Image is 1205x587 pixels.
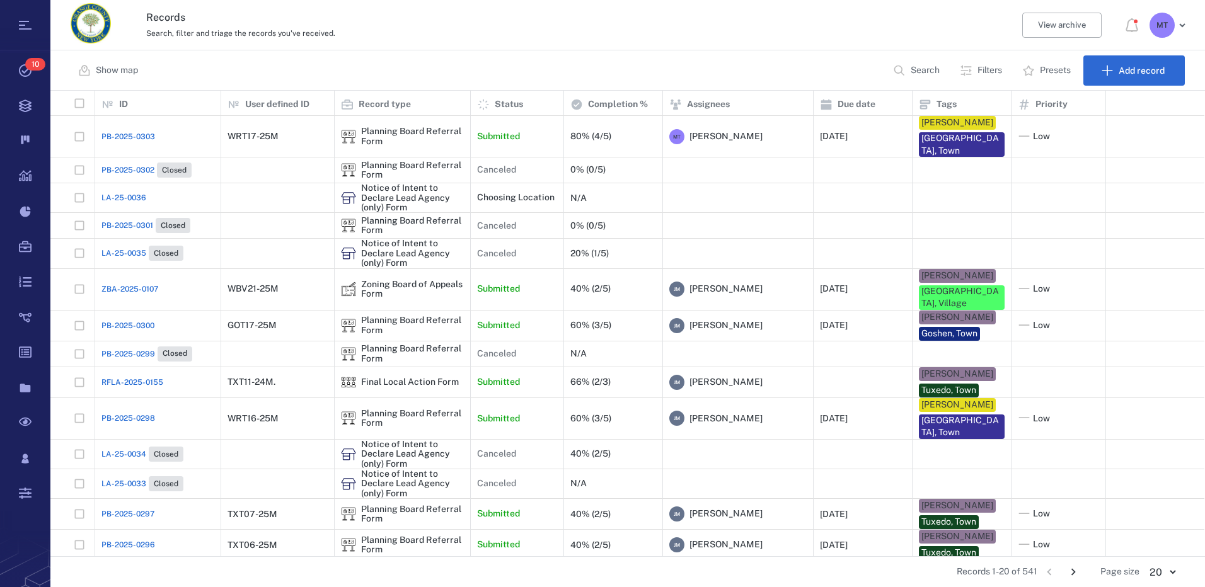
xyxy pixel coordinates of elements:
[151,248,181,259] span: Closed
[921,117,993,129] div: [PERSON_NAME]
[1150,13,1190,38] button: MT
[477,130,520,143] p: Submitted
[361,127,464,146] div: Planning Board Referral Form
[689,376,763,389] span: [PERSON_NAME]
[101,447,183,462] a: LA-25-0034Closed
[689,283,763,295] span: [PERSON_NAME]
[689,319,763,332] span: [PERSON_NAME]
[101,348,155,360] span: PB-2025-0299
[341,476,356,491] div: Notice of Intent to Declare Lead Agency (only) Form
[689,508,763,520] span: [PERSON_NAME]
[228,414,279,423] div: WRT16-25M
[341,162,356,178] div: Planning Board Referral Form
[1035,98,1068,111] p: Priority
[570,284,611,293] div: 40% (2/5)
[669,129,684,144] div: M T
[361,216,464,236] div: Planning Board Referral Form
[101,377,163,388] a: RFLA-2025-0155
[477,283,520,295] p: Submitted
[1100,566,1139,578] span: Page size
[228,377,275,387] div: TXT11-24M.
[921,547,976,559] div: Tuxedo, Town
[160,348,190,359] span: Closed
[1033,319,1050,332] span: Low
[361,239,464,268] div: Notice of Intent to Declare Lead Agency (only) Form
[921,132,1002,157] div: [GEOGRAPHIC_DATA], Town
[1033,130,1050,143] span: Low
[669,318,684,333] div: J M
[101,131,155,142] a: PB-2025-0303
[341,537,356,552] div: Planning Board Referral Form
[689,539,763,551] span: [PERSON_NAME]
[477,319,520,332] p: Submitted
[101,413,155,424] a: PB-2025-0298
[101,283,158,295] a: ZBA-2025-0107
[477,539,520,551] p: Submitted
[101,508,154,520] a: PB-2025-0297
[341,218,356,233] div: Planning Board Referral Form
[361,161,464,180] div: Planning Board Referral Form
[570,479,587,488] div: N/A
[361,377,459,387] div: Final Local Action Form
[361,535,464,555] div: Planning Board Referral Form
[101,476,183,491] a: LA-25-0033Closed
[146,29,335,38] span: Search, filter and triage the records you've received.
[689,413,763,425] span: [PERSON_NAME]
[101,246,183,261] a: LA-25-0035Closed
[838,98,875,111] p: Due date
[669,375,684,390] div: J M
[1063,562,1083,582] button: Go to next page
[477,191,555,204] p: Choosing Location
[101,218,190,233] a: PB-2025-0301Closed
[228,132,279,141] div: WRT17-25M
[1033,413,1050,425] span: Low
[361,409,464,428] div: Planning Board Referral Form
[341,190,356,205] div: Notice of Intent to Declare Lead Agency (only) Form
[71,55,148,86] button: Show map
[911,64,940,77] p: Search
[1033,508,1050,520] span: Low
[921,499,993,512] div: [PERSON_NAME]
[341,318,356,333] div: Planning Board Referral Form
[341,411,356,426] img: icon Planning Board Referral Form
[359,98,411,111] p: Record type
[119,98,128,111] p: ID
[820,132,848,141] div: [DATE]
[1033,283,1050,295] span: Low
[341,506,356,521] img: icon Planning Board Referral Form
[921,414,1002,439] div: [GEOGRAPHIC_DATA], Town
[228,321,277,330] div: GOT17-25M
[101,220,153,231] span: PB-2025-0301
[146,10,829,25] h3: Records
[101,164,154,176] span: PB-2025-0302
[1139,565,1185,579] div: 20
[101,248,146,259] span: LA-25-0035
[570,349,587,358] div: N/A
[570,221,606,231] div: 0% (0/5)
[341,506,356,521] div: Planning Board Referral Form
[341,129,356,144] div: Planning Board Referral Form
[361,504,464,524] div: Planning Board Referral Form
[570,321,611,330] div: 60% (3/5)
[957,566,1037,578] span: Records 1-20 of 541
[101,320,154,331] a: PB-2025-0300
[361,316,464,335] div: Planning Board Referral Form
[101,192,146,203] span: LA-25-0036
[341,375,356,390] div: Final Local Action Form
[669,282,684,297] div: J M
[570,249,609,258] div: 20% (1/5)
[921,270,993,282] div: [PERSON_NAME]
[228,510,277,519] div: TXT07-25M
[570,377,611,387] div: 66% (2/3)
[669,506,684,521] div: J M
[341,282,356,297] img: icon Zoning Board of Appeals Form
[921,311,993,324] div: [PERSON_NAME]
[1022,13,1102,38] button: View archive
[361,344,464,363] div: Planning Board Referral Form
[921,399,993,411] div: [PERSON_NAME]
